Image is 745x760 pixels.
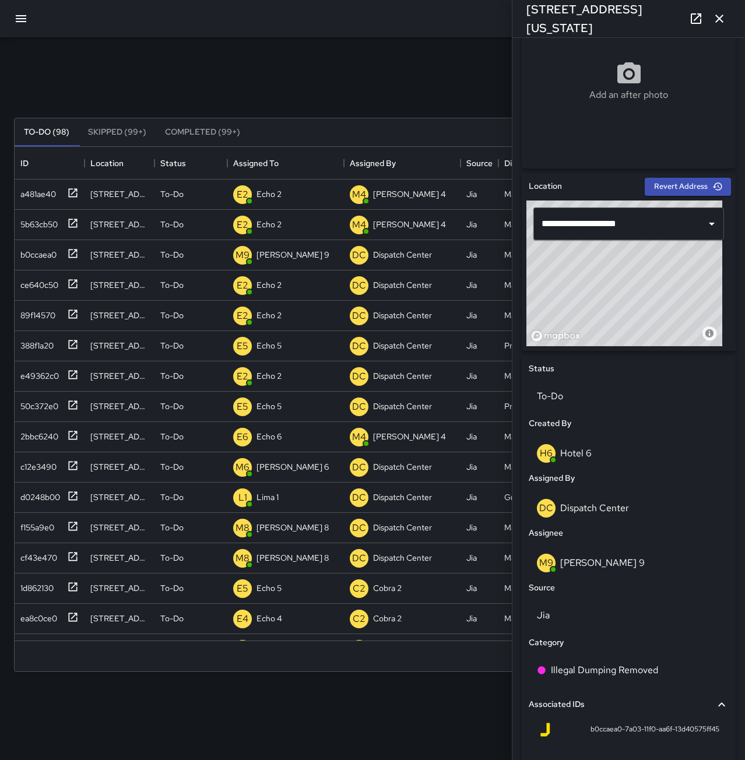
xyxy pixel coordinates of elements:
p: DC [352,460,366,474]
p: DC [352,491,366,505]
div: Maintenance [504,370,551,382]
p: To-Do [160,400,184,412]
div: Pressure Washing [504,340,565,351]
p: DC [352,370,366,383]
p: M8 [236,551,249,565]
div: 2bbc6240 [16,426,58,442]
p: To-Do [160,340,184,351]
p: [PERSON_NAME] 4 [373,188,446,200]
div: Maintenance [504,188,551,200]
div: 89f14570 [16,305,55,321]
div: f155a9e0 [16,517,54,533]
p: Dispatch Center [373,370,432,382]
p: M4 [352,218,366,232]
div: Status [160,147,186,180]
p: To-Do [160,522,184,533]
p: Echo 2 [256,219,282,230]
div: Jia [466,188,477,200]
div: Location [90,147,124,180]
div: Assigned To [227,147,344,180]
div: Location [85,147,154,180]
p: Echo 5 [256,582,282,594]
div: Status [154,147,227,180]
div: cf43e470 [16,547,57,564]
div: Assigned By [344,147,461,180]
div: 1d862130 [16,578,54,594]
div: 351 17th Street [90,309,149,321]
p: To-Do [160,491,184,503]
p: To-Do [160,552,184,564]
div: Jia [466,461,477,473]
p: Echo 2 [256,188,282,200]
p: Dispatch Center [373,552,432,564]
div: Jia [466,582,477,594]
p: To-Do [160,249,184,261]
p: Echo 4 [256,613,282,624]
p: DC [352,248,366,262]
p: DC [352,309,366,323]
div: Jia [466,552,477,564]
p: Echo 2 [256,309,282,321]
div: Assigned By [350,147,396,180]
p: E5 [237,582,248,596]
div: ea8c0ce0 [16,608,57,624]
div: Jia [466,400,477,412]
p: To-Do [160,279,184,291]
div: Jia [466,249,477,261]
div: Source [466,147,493,180]
div: Maintenance [504,613,551,624]
div: 359 15th Street [90,461,149,473]
div: Assigned To [233,147,279,180]
div: Jia [466,491,477,503]
p: [PERSON_NAME] 9 [256,249,329,261]
div: d0248b00 [16,487,60,503]
div: 1900 Telegraph Avenue [90,491,149,503]
div: Jia [466,309,477,321]
p: Dispatch Center [373,279,432,291]
p: M8 [236,521,249,535]
p: Echo 2 [256,279,282,291]
div: Maintenance [504,522,551,533]
button: To-Do (98) [15,118,79,146]
div: Maintenance [504,249,551,261]
p: M6 [236,460,249,474]
p: Lima 1 [256,491,279,503]
div: 1802 Telegraph Avenue [90,340,149,351]
p: E2 [237,279,248,293]
p: M4 [352,430,366,444]
p: DC [352,521,366,535]
div: c12e3490 [16,456,57,473]
div: Maintenance [504,431,551,442]
p: Echo 5 [256,340,282,351]
div: 387 17th Street [90,582,149,594]
p: To-Do [160,461,184,473]
p: E5 [237,339,248,353]
p: Cobra 2 [373,613,402,624]
div: Groundskeeping [504,491,564,503]
div: 445 8th Street [90,188,149,200]
div: 300 17th Street [90,370,149,382]
p: [PERSON_NAME] 6 [256,461,329,473]
div: 443 9th Street [90,431,149,442]
div: 1701 Broadway [90,522,149,533]
p: To-Do [160,188,184,200]
p: Cobra 2 [373,582,402,594]
button: Skipped (99+) [79,118,156,146]
p: [PERSON_NAME] 8 [256,552,329,564]
p: Echo 2 [256,370,282,382]
p: E2 [237,309,248,323]
p: E6 [237,430,248,444]
div: 5b63cb50 [16,214,58,230]
p: E5 [237,400,248,414]
div: ID [15,147,85,180]
div: Jia [466,613,477,624]
p: To-Do [160,613,184,624]
div: a481ae40 [16,184,56,200]
div: Jia [466,370,477,382]
p: To-Do [160,370,184,382]
p: DC [352,339,366,353]
div: Maintenance [504,279,551,291]
p: [PERSON_NAME] 8 [256,522,329,533]
div: 412 12th Street [90,219,149,230]
p: C2 [353,612,366,626]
